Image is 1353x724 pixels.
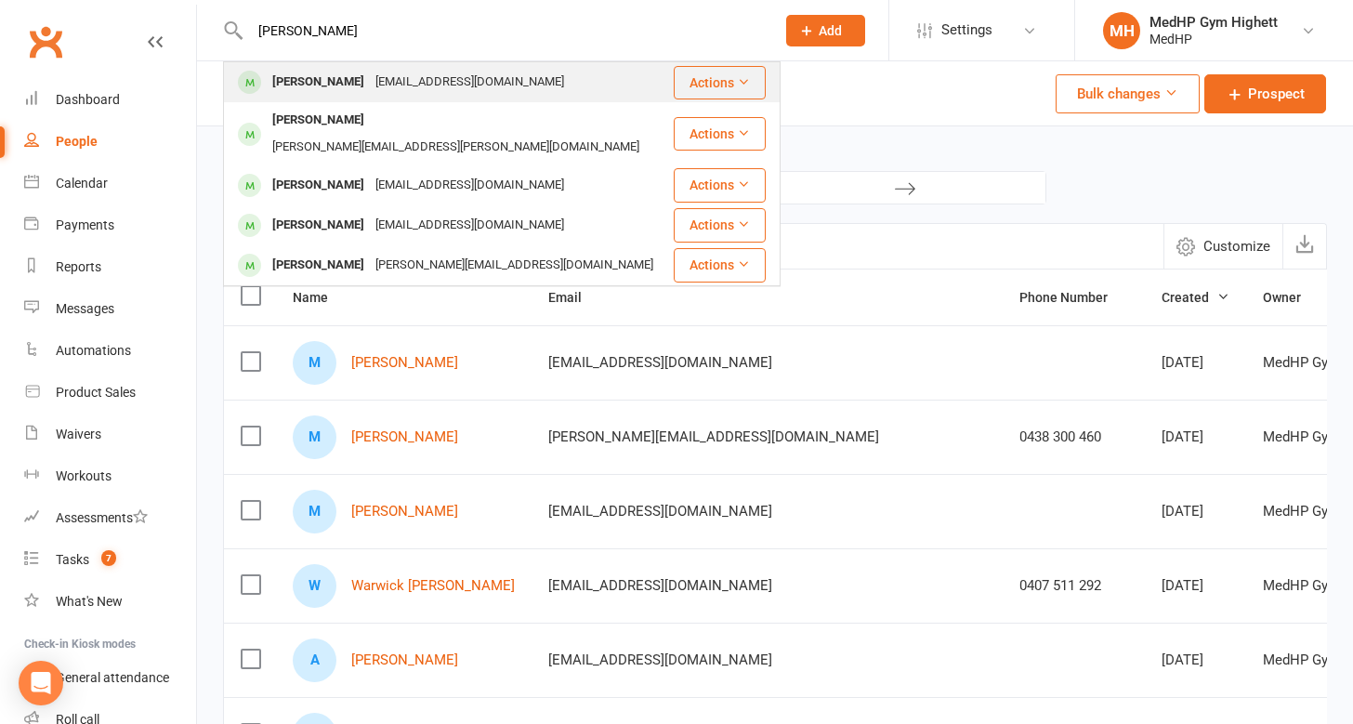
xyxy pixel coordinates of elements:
a: [PERSON_NAME] [351,652,458,668]
a: Automations [24,330,196,372]
div: Marion [293,490,336,533]
a: [PERSON_NAME] [351,429,458,445]
div: What's New [56,594,123,609]
div: [EMAIL_ADDRESS][DOMAIN_NAME] [370,172,570,199]
div: 0407 511 292 [1019,578,1128,594]
span: Customize [1203,235,1270,257]
button: Actions [674,248,766,282]
div: Mary [293,341,336,385]
button: Actions [674,208,766,242]
div: [EMAIL_ADDRESS][DOMAIN_NAME] [370,212,570,239]
a: Messages [24,288,196,330]
div: Angela [293,638,336,682]
button: Created [1162,286,1229,309]
span: Phone Number [1019,290,1128,305]
span: Add [819,23,842,38]
span: [EMAIL_ADDRESS][DOMAIN_NAME] [548,494,772,529]
div: Tasks [56,552,89,567]
button: Add [786,15,865,46]
button: Actions [674,117,766,151]
div: Workouts [56,468,112,483]
a: Warwick [PERSON_NAME] [351,578,515,594]
div: Dashboard [56,92,120,107]
a: Clubworx [22,19,69,65]
button: Email [548,286,602,309]
div: [DATE] [1162,355,1229,371]
span: [PERSON_NAME][EMAIL_ADDRESS][DOMAIN_NAME] [548,419,879,454]
div: [PERSON_NAME] [267,69,370,96]
div: Open Intercom Messenger [19,661,63,705]
a: Calendar [24,163,196,204]
a: Assessments [24,497,196,539]
div: [EMAIL_ADDRESS][DOMAIN_NAME] [370,69,570,96]
div: MedHP [1149,31,1278,47]
div: People [56,134,98,149]
button: Actions [674,66,766,99]
div: [PERSON_NAME][EMAIL_ADDRESS][PERSON_NAME][DOMAIN_NAME] [267,134,645,161]
div: Reports [56,259,101,274]
button: Name [293,286,348,309]
div: [PERSON_NAME] [267,252,370,279]
a: [PERSON_NAME] [351,355,458,371]
div: [DATE] [1162,429,1229,445]
div: Waivers [56,427,101,441]
span: 7 [101,550,116,566]
span: Created [1162,290,1229,305]
div: MedHP Gym Highett [1149,14,1278,31]
div: 0438 300 460 [1019,429,1128,445]
a: What's New [24,581,196,623]
div: MH [1103,12,1140,49]
span: Name [293,290,348,305]
div: [DATE] [1162,578,1229,594]
a: Product Sales [24,372,196,414]
div: Product Sales [56,385,136,400]
div: Marisa [293,415,336,459]
button: Actions [674,168,766,202]
a: Workouts [24,455,196,497]
a: Waivers [24,414,196,455]
div: [PERSON_NAME][EMAIL_ADDRESS][DOMAIN_NAME] [370,252,659,279]
a: Dashboard [24,79,196,121]
div: [PERSON_NAME] [267,172,370,199]
a: People [24,121,196,163]
div: [DATE] [1162,652,1229,668]
button: Customize [1163,224,1282,269]
a: Prospect [1204,74,1326,113]
div: Payments [56,217,114,232]
span: [EMAIL_ADDRESS][DOMAIN_NAME] [548,345,772,380]
div: General attendance [56,670,169,685]
button: Owner [1263,286,1321,309]
span: [EMAIL_ADDRESS][DOMAIN_NAME] [548,642,772,678]
div: [PERSON_NAME] [267,212,370,239]
button: Bulk changes [1056,74,1200,113]
div: [DATE] [1162,504,1229,520]
label: Added [728,149,1046,164]
div: Assessments [56,510,148,525]
a: Payments [24,204,196,246]
a: Tasks 7 [24,539,196,581]
span: [EMAIL_ADDRESS][DOMAIN_NAME] [548,568,772,603]
input: Search... [244,18,762,44]
div: Messages [56,301,114,316]
a: [PERSON_NAME] [351,504,458,520]
span: Prospect [1248,83,1305,105]
a: General attendance kiosk mode [24,657,196,699]
div: Automations [56,343,131,358]
div: [PERSON_NAME] [267,107,370,134]
div: Calendar [56,176,108,191]
span: Email [548,290,602,305]
button: Phone Number [1019,286,1128,309]
a: Reports [24,246,196,288]
span: Owner [1263,290,1321,305]
div: Warwick [293,564,336,608]
span: Settings [941,9,992,51]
